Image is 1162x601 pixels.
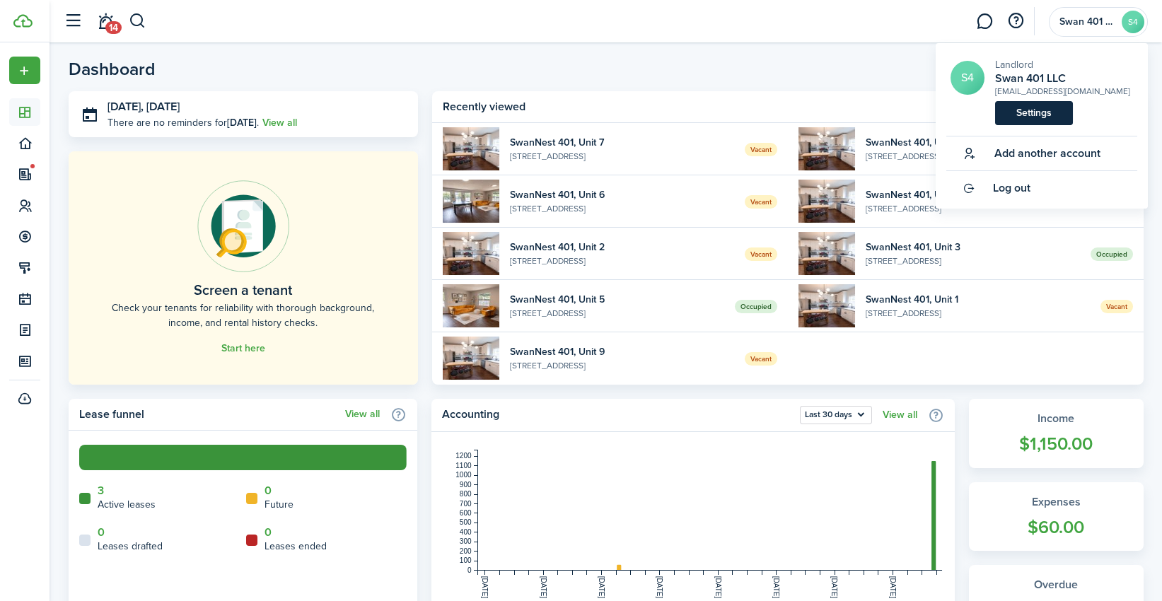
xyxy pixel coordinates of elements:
[442,406,793,424] home-widget-title: Accounting
[510,150,734,163] widget-list-item-description: [STREET_ADDRESS]
[983,494,1129,510] widget-stats-title: Expenses
[971,4,998,40] a: Messaging
[510,187,734,202] widget-list-item-title: SwanNest 401, Unit 6
[129,9,146,33] button: Search
[510,202,734,215] widget-list-item-description: [STREET_ADDRESS]
[800,406,872,424] button: Open menu
[866,202,1080,215] widget-list-item-description: [STREET_ADDRESS]
[455,462,472,469] tspan: 1100
[772,576,780,599] tspan: [DATE]
[866,240,1080,255] widget-list-item-title: SwanNest 401, Unit 3
[265,484,272,497] a: 0
[1122,11,1144,33] avatar-text: S4
[983,514,1129,541] widget-stats-count: $60.00
[510,292,724,307] widget-list-item-title: SwanNest 401, Unit 5
[460,537,472,545] tspan: 300
[100,300,387,330] home-placeholder-description: Check your tenants for reliability with thorough background, income, and rental history checks.
[951,61,984,95] a: S4
[983,576,1129,593] widget-stats-title: Overdue
[460,509,472,517] tspan: 600
[510,135,734,150] widget-list-item-title: SwanNest 401, Unit 7
[108,98,408,116] h3: [DATE], [DATE]
[197,180,289,272] img: Online payments
[105,21,122,34] span: 14
[745,247,777,261] span: Vacant
[510,307,724,320] widget-list-item-description: [STREET_ADDRESS]
[443,232,499,275] img: 2
[108,115,259,130] p: There are no reminders for .
[1100,300,1133,313] span: Vacant
[995,57,1033,72] span: Landlord
[460,547,472,555] tspan: 200
[866,307,1090,320] widget-list-item-description: [STREET_ADDRESS]
[443,337,499,380] img: 9
[1004,9,1028,33] button: Open resource center
[59,8,86,35] button: Open sidebar
[510,240,734,255] widget-list-item-title: SwanNest 401, Unit 2
[539,576,547,599] tspan: [DATE]
[443,180,499,223] img: 6
[510,255,734,267] widget-list-item-description: [STREET_ADDRESS]
[969,399,1144,468] a: Income$1,150.00
[69,60,156,78] header-page-title: Dashboard
[745,352,777,366] span: Vacant
[194,279,292,300] home-placeholder-title: Screen a tenant
[13,14,33,28] img: TenantCloud
[714,576,722,599] tspan: [DATE]
[946,171,1137,205] a: Log out
[9,57,40,84] button: Open menu
[994,147,1100,160] span: Add another account
[598,576,605,599] tspan: [DATE]
[92,4,119,40] a: Notifications
[866,187,1080,202] widget-list-item-title: SwanNest 401, Unit 4
[656,576,663,599] tspan: [DATE]
[265,526,272,539] a: 0
[735,300,777,313] span: Occupied
[798,284,855,327] img: 1
[969,482,1144,552] a: Expenses$60.00
[443,284,499,327] img: 5
[262,115,297,130] a: View all
[1091,247,1133,261] span: Occupied
[798,232,855,275] img: 3
[866,150,1090,163] widget-list-item-description: [STREET_ADDRESS]
[221,343,265,354] a: Start here
[460,490,472,498] tspan: 800
[467,566,472,574] tspan: 0
[460,528,472,536] tspan: 400
[745,195,777,209] span: Vacant
[866,255,1080,267] widget-list-item-description: [STREET_ADDRESS]
[866,135,1090,150] widget-list-item-title: SwanNest 401, Unit 8
[946,136,1100,170] button: Add another account
[98,526,105,539] a: 0
[345,409,380,420] a: View all
[983,431,1129,457] widget-stats-count: $1,150.00
[265,497,294,512] home-widget-title: Future
[510,359,734,372] widget-list-item-description: [STREET_ADDRESS]
[745,143,777,156] span: Vacant
[460,518,472,526] tspan: 500
[443,98,1109,115] home-widget-title: Recently viewed
[995,72,1130,85] a: Swan 401 LLC
[995,85,1130,98] div: [EMAIL_ADDRESS][DOMAIN_NAME]
[830,576,838,599] tspan: [DATE]
[98,484,104,497] a: 3
[510,344,734,359] widget-list-item-title: SwanNest 401, Unit 9
[1059,17,1116,27] span: Swan 401 LLC
[79,406,338,423] home-widget-title: Lease funnel
[98,539,163,554] home-widget-title: Leases drafted
[798,127,855,170] img: 8
[866,292,1090,307] widget-list-item-title: SwanNest 401, Unit 1
[265,539,327,554] home-widget-title: Leases ended
[460,481,472,489] tspan: 900
[98,497,156,512] home-widget-title: Active leases
[798,180,855,223] img: 4
[983,410,1129,427] widget-stats-title: Income
[443,127,499,170] img: 7
[995,101,1073,125] a: Settings
[883,409,917,421] a: View all
[455,471,472,479] tspan: 1000
[227,115,257,130] b: [DATE]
